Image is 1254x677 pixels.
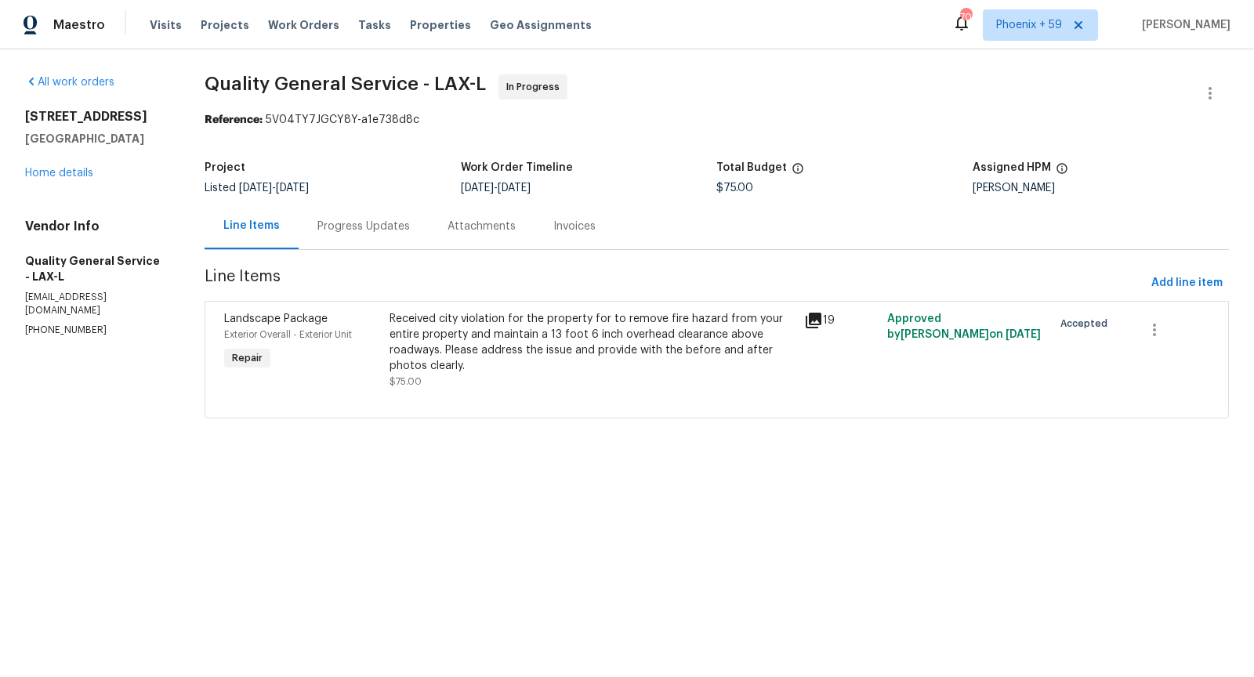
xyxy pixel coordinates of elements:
[716,183,753,194] span: $75.00
[205,74,486,93] span: Quality General Service - LAX-L
[201,17,249,33] span: Projects
[224,313,328,324] span: Landscape Package
[461,183,531,194] span: -
[25,219,167,234] h4: Vendor Info
[960,9,971,25] div: 708
[1006,329,1041,340] span: [DATE]
[716,162,787,173] h5: Total Budget
[553,219,596,234] div: Invoices
[205,114,263,125] b: Reference:
[804,311,878,330] div: 19
[490,17,592,33] span: Geo Assignments
[887,313,1041,340] span: Approved by [PERSON_NAME] on
[239,183,272,194] span: [DATE]
[53,17,105,33] span: Maestro
[25,253,167,284] h5: Quality General Service - LAX-L
[973,162,1051,173] h5: Assigned HPM
[448,219,516,234] div: Attachments
[223,218,280,234] div: Line Items
[358,20,391,31] span: Tasks
[1060,316,1114,331] span: Accepted
[1151,273,1223,293] span: Add line item
[461,183,494,194] span: [DATE]
[268,17,339,33] span: Work Orders
[205,183,309,194] span: Listed
[205,112,1229,128] div: 5V04TY7JGCY8Y-a1e738d8c
[205,162,245,173] h5: Project
[224,330,352,339] span: Exterior Overall - Exterior Unit
[25,291,167,317] p: [EMAIL_ADDRESS][DOMAIN_NAME]
[390,377,422,386] span: $75.00
[276,183,309,194] span: [DATE]
[25,324,167,337] p: [PHONE_NUMBER]
[498,183,531,194] span: [DATE]
[973,183,1229,194] div: [PERSON_NAME]
[1056,162,1068,183] span: The hpm assigned to this work order.
[410,17,471,33] span: Properties
[1136,17,1230,33] span: [PERSON_NAME]
[205,269,1145,298] span: Line Items
[461,162,573,173] h5: Work Order Timeline
[506,79,566,95] span: In Progress
[390,311,795,374] div: Received city violation for the property for to remove fire hazard from your entire property and ...
[25,168,93,179] a: Home details
[150,17,182,33] span: Visits
[25,77,114,88] a: All work orders
[1145,269,1229,298] button: Add line item
[25,131,167,147] h5: [GEOGRAPHIC_DATA]
[317,219,410,234] div: Progress Updates
[996,17,1062,33] span: Phoenix + 59
[25,109,167,125] h2: [STREET_ADDRESS]
[792,162,804,183] span: The total cost of line items that have been proposed by Opendoor. This sum includes line items th...
[239,183,309,194] span: -
[226,350,269,366] span: Repair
